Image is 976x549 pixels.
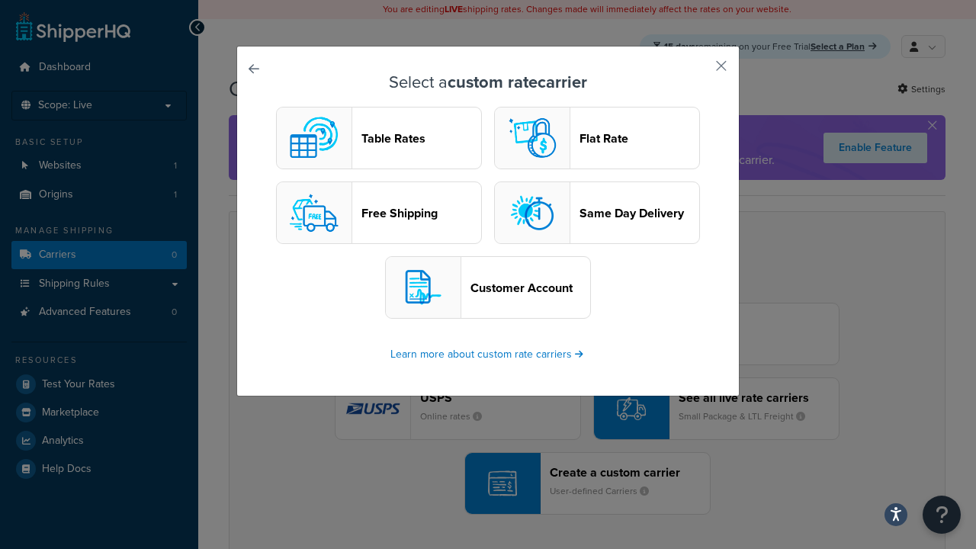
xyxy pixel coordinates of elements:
[494,107,700,169] button: flat logoFlat Rate
[284,108,345,169] img: custom logo
[361,206,481,220] header: Free Shipping
[275,73,701,91] h3: Select a
[385,256,591,319] button: customerAccount logoCustomer Account
[393,257,454,318] img: customerAccount logo
[448,69,587,95] strong: custom rate carrier
[579,206,699,220] header: Same Day Delivery
[470,281,590,295] header: Customer Account
[579,131,699,146] header: Flat Rate
[502,108,563,169] img: flat logo
[502,182,563,243] img: sameday logo
[284,182,345,243] img: free logo
[276,107,482,169] button: custom logoTable Rates
[390,346,586,362] a: Learn more about custom rate carriers
[276,181,482,244] button: free logoFree Shipping
[361,131,481,146] header: Table Rates
[494,181,700,244] button: sameday logoSame Day Delivery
